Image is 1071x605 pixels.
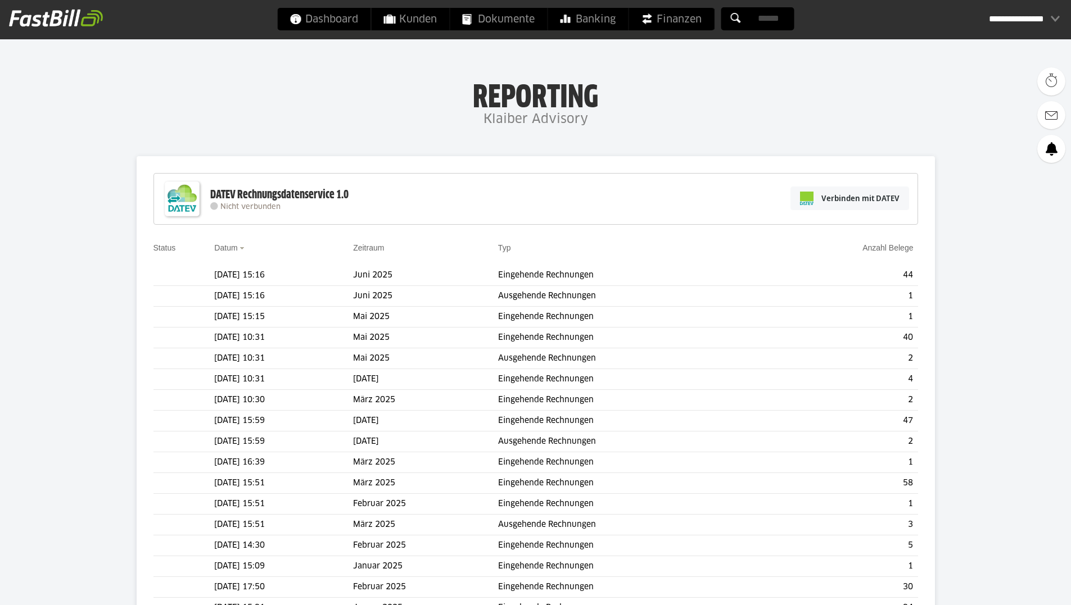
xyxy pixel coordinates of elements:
[214,556,353,577] td: [DATE] 15:09
[450,8,547,30] a: Dokumente
[214,390,353,411] td: [DATE] 10:30
[153,243,176,252] a: Status
[353,390,498,411] td: März 2025
[353,327,498,348] td: Mai 2025
[766,327,918,348] td: 40
[498,535,766,556] td: Eingehende Rechnungen
[766,535,918,556] td: 5
[766,515,918,535] td: 3
[862,243,913,252] a: Anzahl Belege
[498,494,766,515] td: Eingehende Rechnungen
[353,348,498,369] td: Mai 2025
[214,411,353,431] td: [DATE] 15:59
[214,494,353,515] td: [DATE] 15:51
[239,247,247,249] img: sort_desc.gif
[498,327,766,348] td: Eingehende Rechnungen
[214,535,353,556] td: [DATE] 14:30
[766,286,918,307] td: 1
[214,473,353,494] td: [DATE] 15:51
[353,369,498,390] td: [DATE]
[462,8,535,30] span: Dokumente
[214,452,353,473] td: [DATE] 16:39
[290,8,358,30] span: Dashboard
[353,577,498,598] td: Februar 2025
[112,79,959,108] h1: Reporting
[353,452,498,473] td: März 2025
[353,556,498,577] td: Januar 2025
[210,188,349,202] div: DATEV Rechnungsdatenservice 1.0
[214,369,353,390] td: [DATE] 10:31
[766,348,918,369] td: 2
[498,515,766,535] td: Ausgehende Rechnungen
[277,8,370,30] a: Dashboard
[160,176,205,221] img: DATEV-Datenservice Logo
[498,431,766,452] td: Ausgehende Rechnungen
[821,193,900,204] span: Verbinden mit DATEV
[214,515,353,535] td: [DATE] 15:51
[766,452,918,473] td: 1
[498,243,511,252] a: Typ
[766,494,918,515] td: 1
[766,577,918,598] td: 30
[353,535,498,556] td: Februar 2025
[353,494,498,515] td: Februar 2025
[9,9,103,27] img: fastbill_logo_white.png
[641,8,702,30] span: Finanzen
[498,348,766,369] td: Ausgehende Rechnungen
[214,265,353,286] td: [DATE] 15:16
[498,577,766,598] td: Eingehende Rechnungen
[383,8,437,30] span: Kunden
[498,286,766,307] td: Ausgehende Rechnungen
[629,8,714,30] a: Finanzen
[214,577,353,598] td: [DATE] 17:50
[766,369,918,390] td: 4
[214,286,353,307] td: [DATE] 15:16
[498,390,766,411] td: Eingehende Rechnungen
[353,515,498,535] td: März 2025
[353,265,498,286] td: Juni 2025
[790,186,909,210] a: Verbinden mit DATEV
[214,431,353,452] td: [DATE] 15:59
[353,473,498,494] td: März 2025
[800,192,814,205] img: pi-datev-logo-farbig-24.svg
[498,369,766,390] td: Eingehende Rechnungen
[214,243,237,252] a: Datum
[353,307,498,327] td: Mai 2025
[214,327,353,348] td: [DATE] 10:31
[498,265,766,286] td: Eingehende Rechnungen
[220,203,281,211] span: Nicht verbunden
[353,243,384,252] a: Zeitraum
[353,286,498,307] td: Juni 2025
[353,431,498,452] td: [DATE]
[766,473,918,494] td: 58
[560,8,616,30] span: Banking
[984,571,1060,599] iframe: Öffnet ein Widget, in dem Sie weitere Informationen finden
[498,556,766,577] td: Eingehende Rechnungen
[766,431,918,452] td: 2
[371,8,449,30] a: Kunden
[214,348,353,369] td: [DATE] 10:31
[498,473,766,494] td: Eingehende Rechnungen
[353,411,498,431] td: [DATE]
[548,8,628,30] a: Banking
[766,556,918,577] td: 1
[766,265,918,286] td: 44
[766,390,918,411] td: 2
[498,411,766,431] td: Eingehende Rechnungen
[498,307,766,327] td: Eingehende Rechnungen
[498,452,766,473] td: Eingehende Rechnungen
[766,307,918,327] td: 1
[766,411,918,431] td: 47
[214,307,353,327] td: [DATE] 15:15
